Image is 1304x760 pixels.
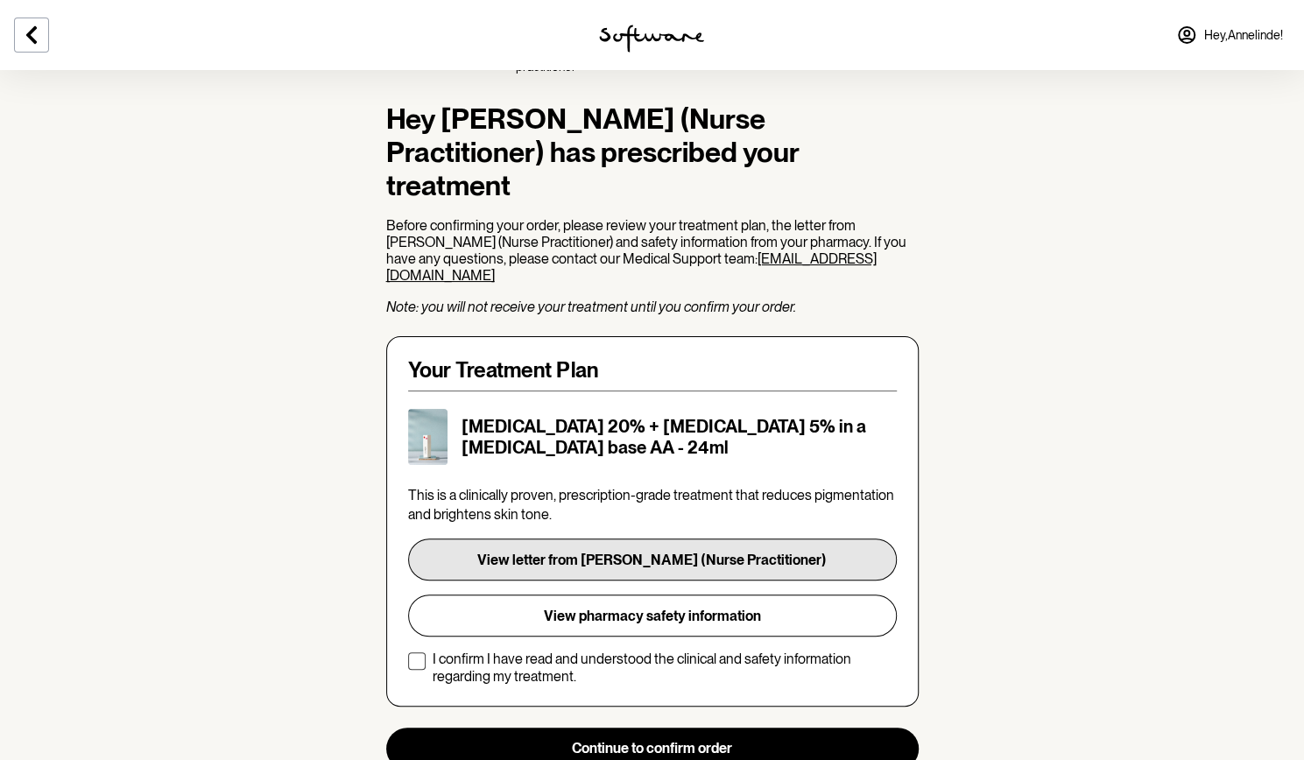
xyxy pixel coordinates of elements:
[408,595,897,637] button: View pharmacy safety information
[386,299,919,315] p: Note: you will not receive your treatment until you confirm your order.
[386,217,919,285] p: Before confirming your order, please review your treatment plan, the letter from [PERSON_NAME] (N...
[386,102,919,203] h1: Hey [PERSON_NAME] (Nurse Practitioner) has prescribed your treatment
[408,487,894,523] span: This is a clinically proven, prescription-grade treatment that reduces pigmentation and brightens...
[408,358,897,384] h4: Your Treatment Plan
[408,538,897,581] button: View letter from [PERSON_NAME] (Nurse Practitioner)
[599,25,704,53] img: software logo
[386,250,877,284] a: [EMAIL_ADDRESS][DOMAIN_NAME]
[1166,14,1293,56] a: Hey,Annelinde!
[462,416,897,458] h5: [MEDICAL_DATA] 20% + [MEDICAL_DATA] 5% in a [MEDICAL_DATA] base AA - 24ml
[1204,28,1283,43] span: Hey, Annelinde !
[408,409,448,465] img: cktujz5yr00003e5x3pznojt7.jpg
[433,651,897,684] p: I confirm I have read and understood the clinical and safety information regarding my treatment.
